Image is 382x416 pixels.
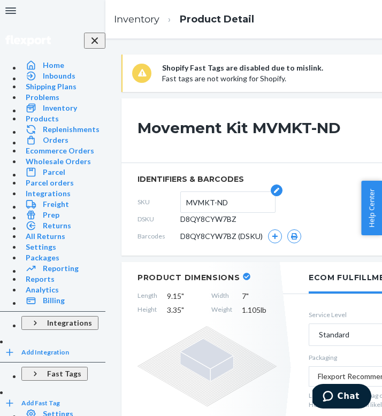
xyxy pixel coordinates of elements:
[21,167,105,178] a: Parcel
[361,181,382,235] button: Help Center
[211,305,232,315] span: Weight
[26,284,59,295] div: Analytics
[137,273,240,282] h2: Product Dimensions
[5,35,51,46] img: Flexport logo
[21,348,69,357] div: Add Integration
[114,13,159,25] a: Inventory
[211,291,232,302] span: Width
[21,178,105,188] a: Parcel orders
[43,103,77,113] div: Inventory
[26,81,77,92] div: Shipping Plans
[137,214,180,224] span: DSKU
[21,81,105,92] a: Shipping Plans
[21,252,105,263] a: Packages
[21,199,105,210] a: Freight
[21,103,105,113] a: Inventory
[21,145,105,156] a: Ecommerce Orders
[47,318,92,328] div: Integrations
[21,220,105,231] a: Returns
[21,284,105,295] a: Analytics
[26,92,59,103] div: Problems
[137,291,157,302] span: Length
[21,92,105,103] a: Problems
[312,384,371,411] iframe: Opens a widget where you can chat to one of our agents
[242,305,277,315] span: 1.105 lb
[21,242,105,252] a: Settings
[180,214,236,225] span: D8QY8CYW7BZ
[84,33,105,49] button: Close Navigation
[26,113,59,124] div: Products
[43,135,68,145] div: Orders
[21,274,105,284] a: Reports
[246,291,249,301] span: "
[26,156,91,167] div: Wholesale Orders
[21,156,105,167] a: Wholesale Orders
[21,60,105,71] a: Home
[43,71,75,81] div: Inbounds
[26,188,71,199] div: Integrations
[181,305,184,314] span: "
[180,13,254,25] a: Product Detail
[137,232,180,241] span: Barcodes
[181,291,184,301] span: "
[137,305,157,315] span: Height
[21,231,105,242] a: All Returns
[242,291,277,302] span: 7
[162,73,323,84] p: Fast tags are not working for Shopify.
[43,167,65,178] div: Parcel
[137,174,372,184] span: identifiers & barcodes
[21,113,105,124] a: Products
[162,63,323,73] p: Shopify Fast Tags are disabled due to mislink.
[21,188,105,199] a: Integrations
[43,263,79,274] div: Reporting
[47,368,81,379] div: Fast Tags
[21,316,98,330] button: Integrations
[21,398,60,407] div: Add Fast Tag
[21,210,105,220] a: Prep
[180,231,263,242] span: D8QY8CYW7BZ (DSKU)
[21,295,105,306] a: Billing
[318,329,319,340] input: Standard
[21,367,88,381] button: Fast Tags
[21,71,105,81] a: Inbounds
[137,197,180,206] span: SKU
[319,329,349,340] div: Standard
[26,231,65,242] div: All Returns
[21,135,105,145] a: Orders
[43,60,64,71] div: Home
[43,220,71,231] div: Returns
[105,4,263,35] ol: breadcrumbs
[21,263,105,274] a: Reporting
[21,124,105,135] a: Replenishments
[43,199,69,210] div: Freight
[167,305,202,315] span: 3.35
[43,210,59,220] div: Prep
[26,145,94,156] div: Ecommerce Orders
[26,178,74,188] div: Parcel orders
[26,242,56,252] div: Settings
[167,291,202,302] span: 9.15
[43,124,100,135] div: Replenishments
[26,274,55,284] div: Reports
[26,252,59,263] div: Packages
[43,295,65,306] div: Billing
